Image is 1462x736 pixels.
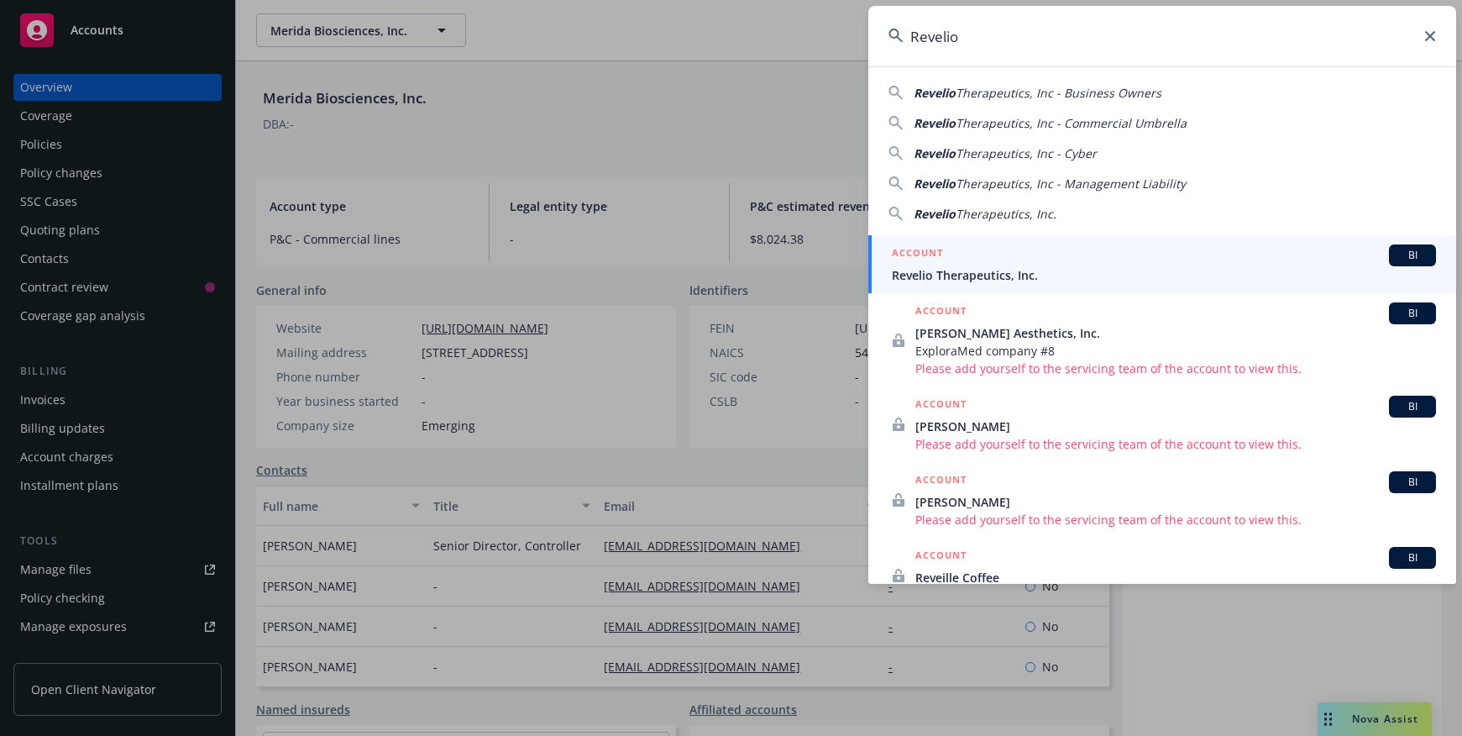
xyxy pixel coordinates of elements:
a: ACCOUNTBIRevelio Therapeutics, Inc. [868,235,1456,293]
span: Revelio [914,206,956,222]
span: Revelio [914,115,956,131]
span: Please add yourself to the servicing team of the account to view this. [915,435,1436,453]
span: BI [1396,475,1429,490]
span: Revelio [914,176,956,192]
span: [PERSON_NAME] Aesthetics, Inc. [915,324,1436,342]
span: BI [1396,399,1429,414]
span: Therapeutics, Inc - Management Liability [956,176,1186,192]
span: [PERSON_NAME] [915,418,1436,435]
span: Revelio [914,145,956,161]
h5: ACCOUNT [915,471,967,492]
span: Therapeutics, Inc - Business Owners [956,85,1161,101]
h5: ACCOUNT [915,396,967,416]
span: [PERSON_NAME] [915,493,1436,511]
span: Therapeutics, Inc. [956,206,1056,222]
a: ACCOUNTBI[PERSON_NAME]Please add yourself to the servicing team of the account to view this. [868,462,1456,538]
span: ExploraMed company #8 [915,342,1436,360]
span: Therapeutics, Inc - Commercial Umbrella [956,115,1187,131]
span: BI [1396,306,1429,321]
h5: ACCOUNT [915,302,967,323]
h5: ACCOUNT [915,547,967,567]
span: BI [1396,550,1429,565]
a: ACCOUNTBI[PERSON_NAME]Please add yourself to the servicing team of the account to view this. [868,386,1456,462]
a: ACCOUNTBIReveille Coffee [868,538,1456,613]
span: Reveille Coffee [915,569,1436,586]
span: BI [1396,248,1429,263]
span: Please add yourself to the servicing team of the account to view this. [915,360,1436,377]
input: Search... [868,6,1456,66]
span: Please add yourself to the servicing team of the account to view this. [915,511,1436,528]
a: ACCOUNTBI[PERSON_NAME] Aesthetics, Inc.ExploraMed company #8Please add yourself to the servicing ... [868,293,1456,386]
span: Revelio [914,85,956,101]
h5: ACCOUNT [892,244,943,265]
span: Therapeutics, Inc - Cyber [956,145,1097,161]
span: Revelio Therapeutics, Inc. [892,266,1436,284]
